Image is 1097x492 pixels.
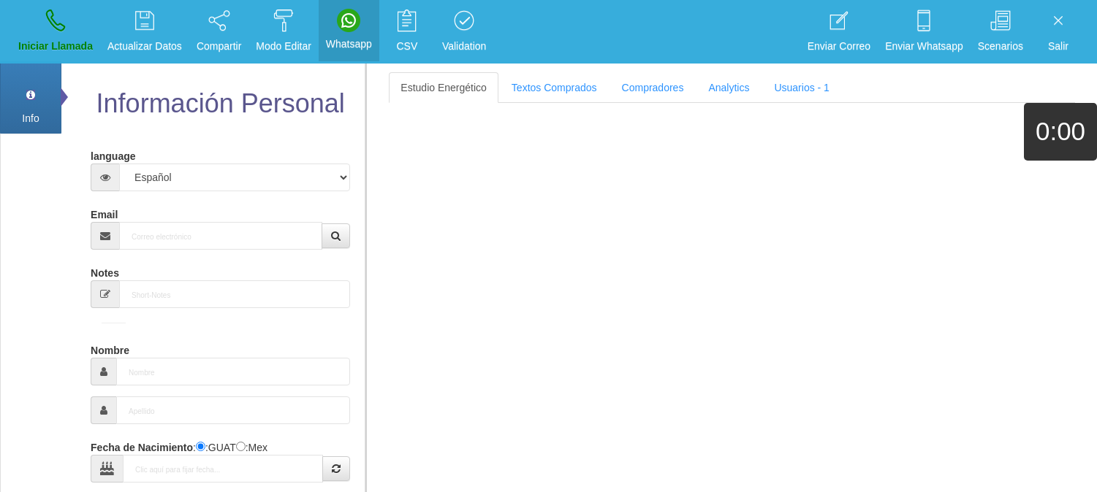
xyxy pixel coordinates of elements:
input: :Yuca-Mex [236,442,246,451]
input: Short-Notes [119,280,350,308]
a: Compartir [191,4,246,59]
a: Analytics [696,72,761,103]
p: Enviar Correo [808,38,870,55]
a: Scenarios [973,4,1028,59]
p: Iniciar Llamada [18,38,93,55]
h1: 0:00 [1024,118,1097,146]
a: Compradores [610,72,696,103]
a: Usuarios - 1 [762,72,840,103]
p: Actualizar Datos [107,38,182,55]
a: Enviar Whatsapp [880,4,968,59]
p: CSV [387,38,428,55]
label: Fecha de Nacimiento [91,435,193,455]
label: Email [91,202,118,222]
p: Scenarios [978,38,1023,55]
input: Apellido [116,396,350,424]
a: Estudio Energético [389,72,498,103]
a: Validation [437,4,491,59]
input: Nombre [116,358,350,385]
p: Compartir [197,38,241,55]
a: Enviar Correo [802,4,876,59]
a: Whatsapp [321,4,377,57]
input: Correo electrónico [119,222,322,250]
a: Salir [1033,4,1084,59]
a: Iniciar Llamada [13,4,98,59]
a: Modo Editar [251,4,316,59]
a: Actualizar Datos [102,4,187,59]
p: Validation [442,38,486,55]
label: Nombre [91,338,129,358]
h2: Información Personal [87,89,354,118]
a: CSV [382,4,433,59]
p: Whatsapp [326,36,372,53]
label: language [91,144,135,164]
input: :Quechi GUAT [196,442,205,451]
p: Enviar Whatsapp [885,38,963,55]
a: Textos Comprados [500,72,609,103]
p: Salir [1038,38,1079,55]
label: Notes [91,261,119,280]
div: : :GUAT :Mex [91,435,350,483]
p: Modo Editar [256,38,311,55]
